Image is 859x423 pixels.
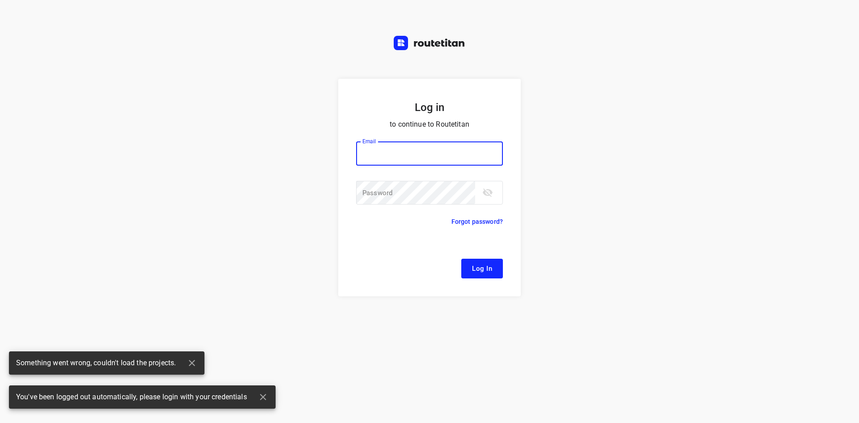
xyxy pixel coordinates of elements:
[472,263,492,274] span: Log In
[451,216,503,227] p: Forgot password?
[16,358,176,368] span: Something went wrong, couldn't load the projects.
[356,100,503,115] h5: Log in
[479,184,497,201] button: toggle password visibility
[356,118,503,131] p: to continue to Routetitan
[16,392,247,402] span: You've been logged out automatically, please login with your credentials
[394,36,465,50] img: Routetitan
[461,259,503,278] button: Log In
